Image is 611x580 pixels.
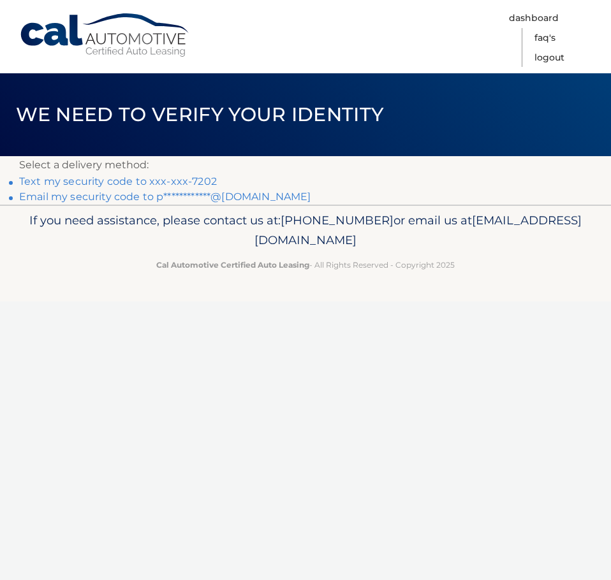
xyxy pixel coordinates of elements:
a: Logout [534,48,564,68]
strong: Cal Automotive Certified Auto Leasing [156,260,309,270]
span: [PHONE_NUMBER] [281,213,394,228]
p: - All Rights Reserved - Copyright 2025 [19,258,592,272]
a: Dashboard [509,8,559,28]
a: FAQ's [534,28,556,48]
a: Text my security code to xxx-xxx-7202 [19,175,217,187]
p: Select a delivery method: [19,156,592,174]
p: If you need assistance, please contact us at: or email us at [19,210,592,251]
a: Cal Automotive [19,13,191,58]
span: We need to verify your identity [16,103,384,126]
